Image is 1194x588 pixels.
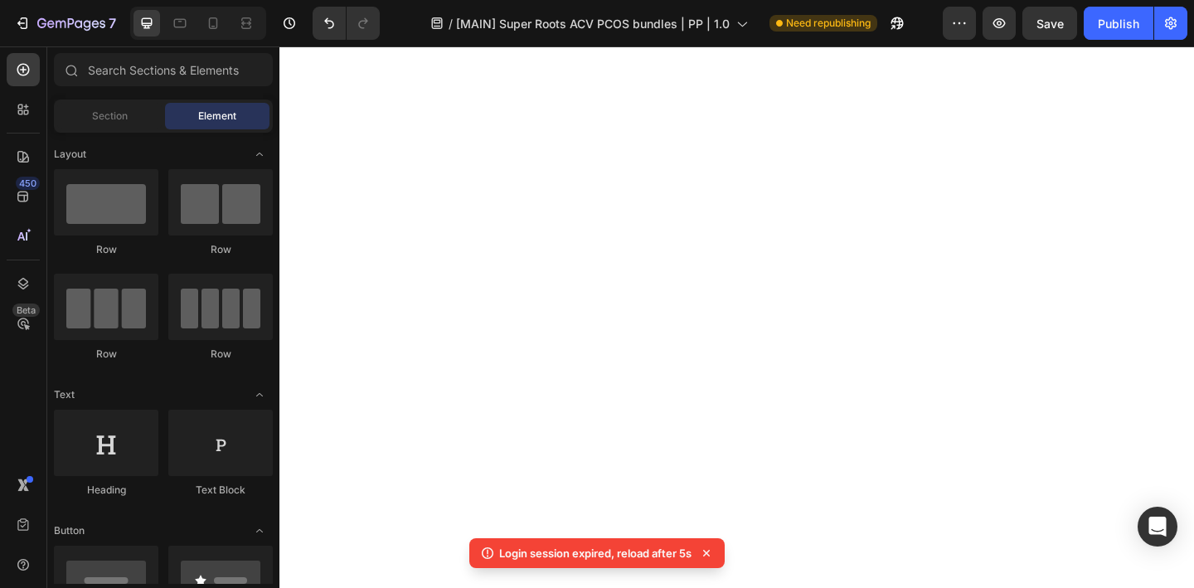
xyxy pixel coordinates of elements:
[12,304,40,317] div: Beta
[279,46,1194,588] iframe: Design area
[1022,7,1077,40] button: Save
[246,518,273,544] span: Toggle open
[1036,17,1064,31] span: Save
[786,16,871,31] span: Need republishing
[109,13,116,33] p: 7
[54,523,85,538] span: Button
[499,545,692,561] p: Login session expired, reload after 5s
[246,141,273,168] span: Toggle open
[54,53,273,86] input: Search Sections & Elements
[7,7,124,40] button: 7
[54,242,158,257] div: Row
[92,109,128,124] span: Section
[313,7,380,40] div: Undo/Redo
[198,109,236,124] span: Element
[456,15,730,32] span: [MAIN] Super Roots ACV PCOS bundles | PP | 1.0
[16,177,40,190] div: 450
[246,381,273,408] span: Toggle open
[54,147,86,162] span: Layout
[168,347,273,362] div: Row
[168,242,273,257] div: Row
[1084,7,1153,40] button: Publish
[54,483,158,498] div: Heading
[168,483,273,498] div: Text Block
[449,15,453,32] span: /
[1098,15,1139,32] div: Publish
[1138,507,1177,547] div: Open Intercom Messenger
[54,387,75,402] span: Text
[54,347,158,362] div: Row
